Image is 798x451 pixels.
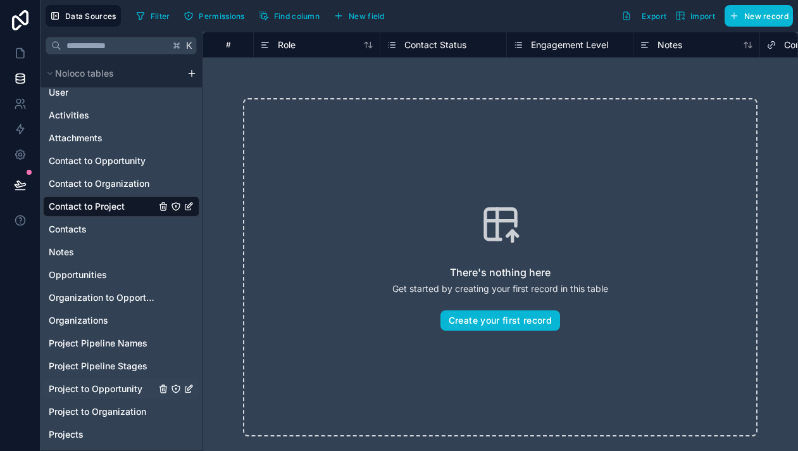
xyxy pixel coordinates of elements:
span: Export [642,11,666,21]
span: Import [690,11,715,21]
span: Notes [658,39,682,51]
div: # [213,40,244,49]
span: Permissions [199,11,244,21]
button: Permissions [179,6,249,25]
button: Create your first record [440,310,560,331]
h2: There's nothing here [450,265,551,280]
span: Engagement Level [531,39,608,51]
button: Export [617,5,671,27]
a: Permissions [179,6,254,25]
span: Find column [274,11,320,21]
p: Get started by creating your first record in this table [392,283,608,295]
span: New field [349,11,385,21]
span: Role [278,39,296,51]
span: Data Sources [65,11,116,21]
button: Data Sources [46,5,121,27]
button: Filter [131,6,175,25]
span: New record [744,11,789,21]
button: Import [671,5,720,27]
button: New record [725,5,793,27]
span: K [185,41,194,50]
span: Contact Status [404,39,466,51]
a: New record [720,5,793,27]
button: New field [329,6,389,25]
button: Find column [254,6,324,25]
span: Filter [151,11,170,21]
